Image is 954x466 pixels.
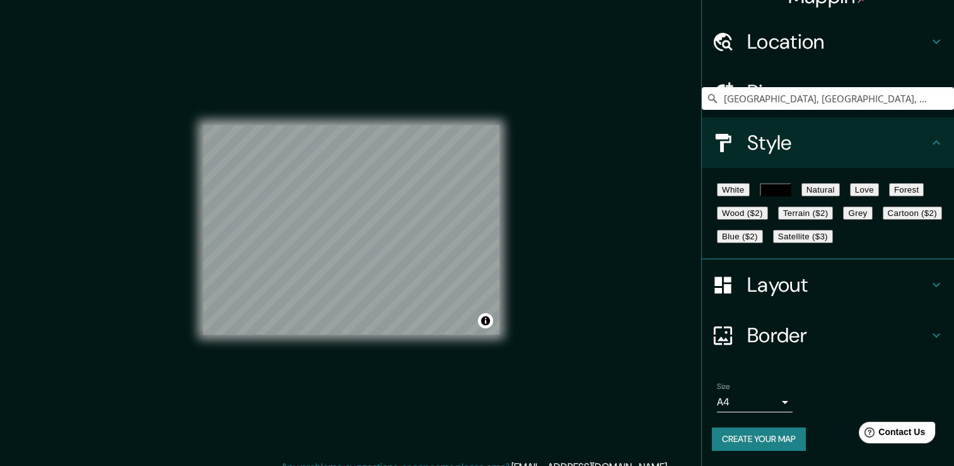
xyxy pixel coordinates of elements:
button: Blue ($2) [717,230,763,243]
h4: Pins [747,80,929,105]
button: Forest [889,183,924,196]
button: Cartoon ($2) [883,206,942,220]
div: A4 [717,392,793,412]
div: Layout [702,260,954,310]
div: Border [702,310,954,361]
h4: Location [747,29,929,54]
button: Wood ($2) [717,206,768,220]
h4: Style [747,130,929,155]
button: Grey [843,206,872,220]
button: Satellite ($3) [773,230,833,243]
h4: Layout [747,272,929,297]
div: Style [702,117,954,168]
canvas: Map [203,125,499,335]
h4: Border [747,323,929,348]
input: Pick your city or area [702,87,954,110]
button: Terrain ($2) [778,206,834,220]
button: Natural [801,183,840,196]
iframe: Help widget launcher [842,417,940,452]
button: Love [850,183,879,196]
div: Pins [702,67,954,117]
button: White [717,183,750,196]
button: Create your map [712,427,806,451]
div: Location [702,16,954,67]
button: Toggle attribution [478,313,493,328]
label: Size [717,381,730,392]
button: Black [760,183,791,196]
